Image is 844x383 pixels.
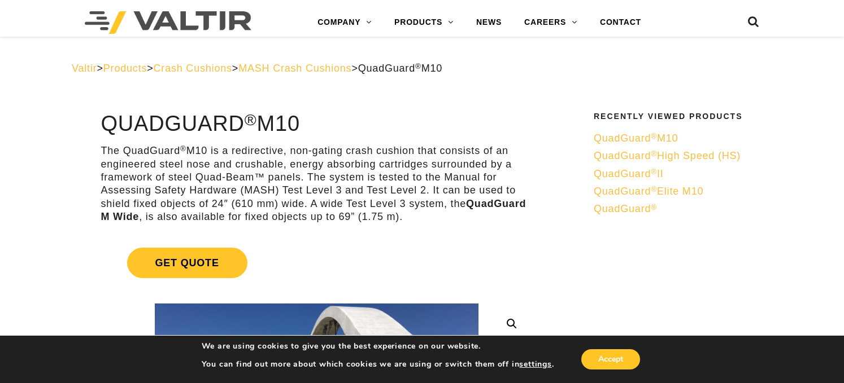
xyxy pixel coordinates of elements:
[519,359,551,369] button: settings
[103,63,147,74] a: Products
[245,111,257,129] sup: ®
[594,203,657,214] span: QuadGuard
[594,168,765,181] a: QuadGuard®II
[594,132,765,145] a: QuadGuard®M10
[383,11,465,34] a: PRODUCTS
[651,203,657,212] sup: ®
[85,11,251,34] img: Valtir
[202,359,554,369] p: You can find out more about which cookies we are using or switch them off in .
[101,234,533,292] a: Get Quote
[594,202,765,215] a: QuadGuard®
[581,349,640,369] button: Accept
[651,185,657,193] sup: ®
[202,341,554,351] p: We are using cookies to give you the best experience on our website.
[651,168,657,176] sup: ®
[101,112,533,136] h1: QuadGuard M10
[154,63,232,74] a: Crash Cushions
[127,248,247,278] span: Get Quote
[465,11,513,34] a: NEWS
[594,133,678,144] span: QuadGuard M10
[238,63,351,74] a: MASH Crash Cushions
[589,11,652,34] a: CONTACT
[306,11,383,34] a: COMPANY
[594,168,664,179] span: QuadGuard II
[101,144,533,223] p: The QuadGuard M10 is a redirective, non-gating crash cushion that consists of an engineered steel...
[72,63,97,74] a: Valtir
[594,150,741,161] span: QuadGuard High Speed (HS)
[594,185,765,198] a: QuadGuard®Elite M10
[358,63,442,74] span: QuadGuard M10
[651,132,657,140] sup: ®
[594,186,703,197] span: QuadGuard Elite M10
[513,11,589,34] a: CAREERS
[180,144,186,153] sup: ®
[594,112,765,121] h2: Recently Viewed Products
[651,149,657,158] sup: ®
[594,149,765,162] a: QuadGuard®High Speed (HS)
[72,62,772,75] div: > > > >
[415,62,421,71] sup: ®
